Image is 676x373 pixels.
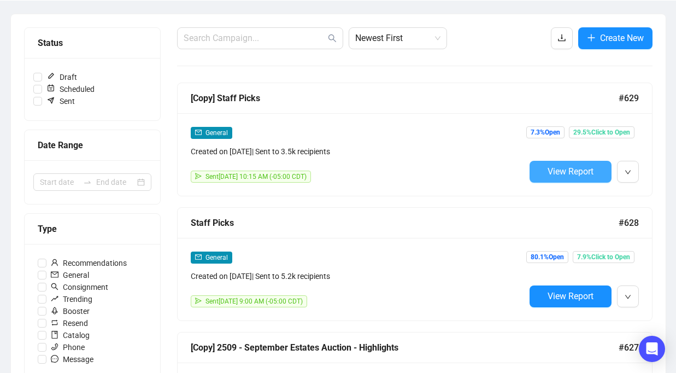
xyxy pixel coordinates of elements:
[328,34,337,43] span: search
[191,145,525,158] div: Created on [DATE] | Sent to 3.5k recipients
[51,319,58,327] span: retweet
[51,283,58,290] span: search
[625,294,631,300] span: down
[619,216,639,230] span: #628
[46,329,94,341] span: Catalog
[205,254,228,261] span: General
[184,32,326,45] input: Search Campaign...
[51,295,58,302] span: rise
[205,129,228,137] span: General
[51,331,58,339] span: book
[51,343,58,351] span: phone
[51,271,58,278] span: mail
[625,169,631,176] span: down
[195,298,202,304] span: send
[639,336,665,362] div: Open Intercom Messenger
[46,257,131,269] span: Recommendations
[46,293,97,305] span: Trending
[191,216,619,230] div: Staff Picks
[569,126,634,138] span: 29.5% Click to Open
[96,176,135,188] input: End date
[191,341,619,354] div: [Copy] 2509 - September Estates Auction - Highlights
[619,91,639,105] span: #629
[51,307,58,314] span: rocket
[578,27,653,49] button: Create New
[38,36,147,50] div: Status
[195,173,202,179] span: send
[530,161,612,183] button: View Report
[46,341,89,353] span: Phone
[51,259,58,266] span: user
[83,178,92,186] span: to
[619,341,639,354] span: #627
[191,270,525,282] div: Created on [DATE] | Sent to 5.2k recipients
[573,251,634,263] span: 7.9% Click to Open
[46,353,98,365] span: Message
[46,269,93,281] span: General
[195,254,202,260] span: mail
[191,91,619,105] div: [Copy] Staff Picks
[530,285,612,307] button: View Report
[177,83,653,196] a: [Copy] Staff Picks#629mailGeneralCreated on [DATE]| Sent to 3.5k recipientssendSent[DATE] 10:15 A...
[40,176,79,188] input: Start date
[42,71,81,83] span: Draft
[195,129,202,136] span: mail
[205,298,303,305] span: Sent [DATE] 9:00 AM (-05:00 CDT)
[587,33,596,42] span: plus
[42,83,99,95] span: Scheduled
[51,355,58,363] span: message
[46,317,92,329] span: Resend
[548,291,593,301] span: View Report
[83,178,92,186] span: swap-right
[548,166,593,177] span: View Report
[526,126,565,138] span: 7.3% Open
[38,222,147,236] div: Type
[177,207,653,321] a: Staff Picks#628mailGeneralCreated on [DATE]| Sent to 5.2k recipientssendSent[DATE] 9:00 AM (-05:0...
[46,305,94,317] span: Booster
[526,251,568,263] span: 80.1% Open
[205,173,307,180] span: Sent [DATE] 10:15 AM (-05:00 CDT)
[557,33,566,42] span: download
[42,95,79,107] span: Sent
[46,281,113,293] span: Consignment
[355,28,440,49] span: Newest First
[600,31,644,45] span: Create New
[38,138,147,152] div: Date Range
